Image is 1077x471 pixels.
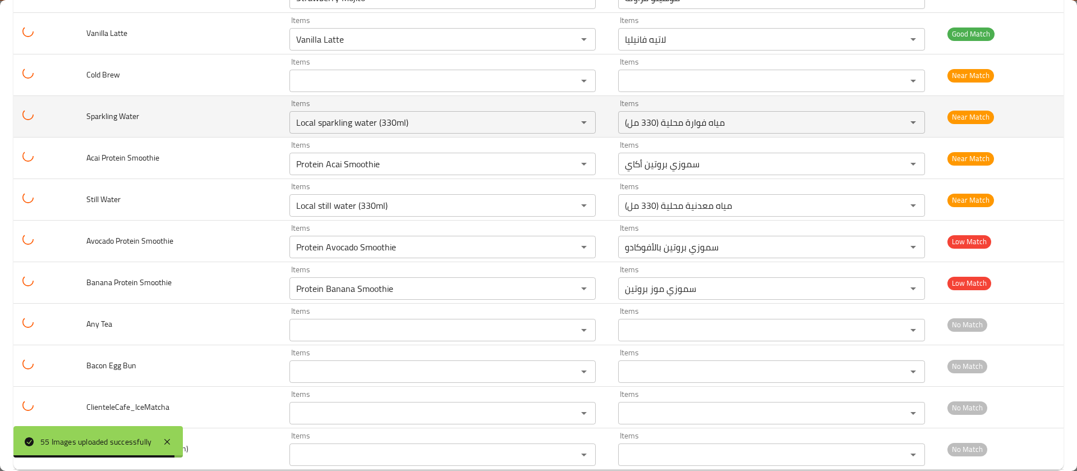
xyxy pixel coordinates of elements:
span: Bacon Egg Bun [86,358,136,373]
button: Open [576,405,592,421]
button: Open [905,364,921,379]
span: Near Match [947,194,994,207]
button: Open [905,281,921,296]
button: Open [576,156,592,172]
span: Acai Protein Smoothie [86,150,159,165]
span: Cold Brew [86,67,120,82]
span: Near Match [947,152,994,165]
span: No Match [947,443,987,456]
button: Open [576,31,592,47]
button: Open [576,239,592,255]
span: Low Match [947,235,991,248]
button: Open [576,364,592,379]
button: Open [576,198,592,213]
button: Open [905,73,921,89]
span: Sparkling Water [86,109,139,124]
button: Open [905,156,921,172]
button: Open [576,322,592,338]
button: Open [576,115,592,130]
button: Open [905,31,921,47]
span: No Match [947,318,987,331]
div: 55 Images uploaded successfully [40,436,151,448]
button: Open [905,198,921,213]
button: Open [905,447,921,463]
button: Open [905,239,921,255]
button: Open [576,281,592,296]
span: No Match [947,401,987,414]
span: Vanilla Latte [86,26,127,40]
button: Open [905,405,921,421]
span: ClienteleCafe_IceMatcha [86,400,169,414]
span: Avocado Protein Smoothie [86,234,173,248]
button: Open [576,73,592,89]
button: Open [905,115,921,130]
span: No Match [947,360,987,373]
span: Good Match [947,28,995,40]
span: Near Match [947,69,994,82]
span: Banana Protein Smoothie [86,275,172,290]
span: Near Match [947,111,994,124]
span: Still Water [86,192,121,207]
span: Low Match [947,277,991,290]
span: Any Tea [86,317,112,331]
button: Open [576,447,592,463]
button: Open [905,322,921,338]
